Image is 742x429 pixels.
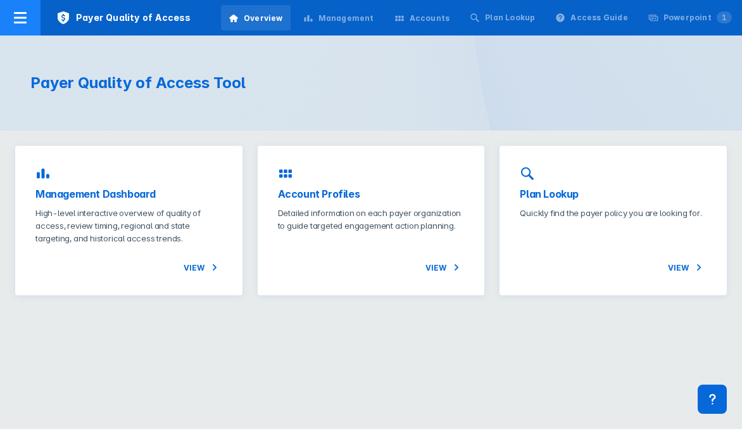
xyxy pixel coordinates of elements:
div: Management [318,13,374,24]
a: Management DashboardHigh-level interactive overview of quality of access, review timing, regional... [15,146,242,295]
div: Overview [244,13,283,24]
span: 1 [717,11,732,23]
a: Management [296,5,382,30]
div: Contact Support [698,385,727,414]
div: Powerpoint [663,12,732,23]
span: View [668,260,707,275]
a: Overview [221,5,291,30]
p: High-level interactive overview of quality of access, review timing, regional and state targeting... [35,207,222,245]
span: View [184,260,222,275]
p: Detailed information on each payer organization to guide targeted engagement action planning. [278,207,465,232]
h3: Management Dashboard [35,186,222,202]
span: View [425,260,464,275]
p: Quickly find the payer policy you are looking for. [520,207,707,219]
div: Accounts [410,13,450,24]
h1: Payer Quality of Access Tool [30,74,356,93]
h3: Account Profiles [278,186,465,202]
a: Accounts [387,5,458,30]
div: Access Guide [570,12,627,23]
div: Plan Lookup [485,12,535,23]
h3: Plan Lookup [520,186,707,202]
a: Account ProfilesDetailed information on each payer organization to guide targeted engagement acti... [258,146,485,295]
